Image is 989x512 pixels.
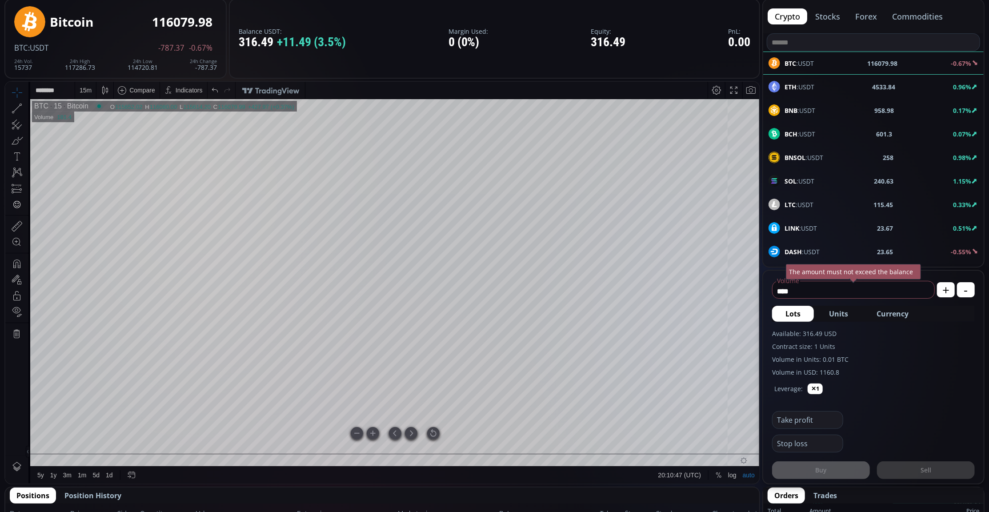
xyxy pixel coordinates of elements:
[208,22,212,28] div: C
[813,490,837,501] span: Trades
[653,390,696,397] span: 20:10:47 (UTC)
[720,385,734,402] div: Toggle Log Scale
[88,390,95,397] div: 5d
[243,22,289,28] div: +427.97 (+0.37%)
[953,200,971,209] b: 0.33%
[56,20,83,28] div: Bitcoin
[785,153,823,162] span: :USDT
[808,384,823,394] button: ✕1
[848,8,884,24] button: forex
[951,248,971,256] b: -0.55%
[953,224,971,232] b: 0.51%
[14,43,28,53] span: BTC
[100,390,108,397] div: 1d
[65,59,95,71] div: 117286.73
[953,177,971,185] b: 1.15%
[64,490,121,501] span: Position History
[189,44,212,52] span: -0.67%
[74,5,86,12] div: 15 m
[816,306,861,322] button: Units
[50,15,93,29] div: Bitcoin
[872,82,895,92] b: 4533.84
[808,8,847,24] button: stocks
[953,130,971,138] b: 0.07%
[119,385,133,402] div: Go to
[786,264,921,280] div: The amount must not exceed the balance
[20,364,24,376] div: Hide Drawings Toolbar
[723,390,731,397] div: log
[953,106,971,115] b: 0.17%
[29,32,48,39] div: Volume
[384,345,396,358] : Scroll to the Left
[785,176,814,186] span: :USDT
[14,59,33,71] div: 15737
[124,5,150,12] div: Compare
[774,384,803,393] label: Leverage:
[14,59,33,64] div: 24h Vol.
[728,36,750,49] div: 0.00
[58,390,66,397] div: 3m
[170,5,197,12] div: Indicators
[43,20,56,28] div: 15
[158,44,184,52] span: -787.37
[785,82,814,92] span: :USDT
[591,28,625,35] label: Equity:
[877,224,893,233] b: 23.67
[785,129,815,139] span: :USDT
[785,130,797,138] b: BCH
[28,43,48,53] span: :USDT
[768,8,807,24] button: crypto
[807,488,844,504] button: Trades
[16,490,49,501] span: Positions
[45,390,52,397] div: 1y
[877,247,893,256] b: 23.65
[772,355,975,364] label: Volume in Units: 0.01 BTC
[772,329,975,338] label: Available: 316.49 USD
[772,342,975,351] label: Contract size: 1 Units
[448,28,488,35] label: Margin Used:
[277,36,346,49] span: +11.49 (3.5%)
[885,8,950,24] button: commodities
[957,282,975,297] button: -
[734,385,753,402] div: Toggle Auto Scale
[152,15,212,29] div: 116079.98
[178,22,205,28] div: 115614.20
[448,36,488,49] div: 0 (0%)
[772,368,975,377] label: Volume in USD: 1160.8
[10,488,56,504] button: Positions
[361,345,374,358] div: Zoom In
[785,106,815,115] span: :USDT
[863,306,922,322] button: Currency
[140,22,144,28] div: H
[785,177,797,185] b: SOL
[65,59,95,64] div: 24h High
[785,83,797,91] b: ETH
[105,22,110,28] div: O
[8,119,15,127] div: 
[785,308,801,319] span: Lots
[785,247,820,256] span: :USDT
[772,306,814,322] button: Lots
[829,308,848,319] span: Units
[785,200,796,209] b: LTC
[190,59,217,71] div: -787.37
[128,59,158,64] div: 24h Low
[52,32,66,39] div: 181.4
[785,248,802,256] b: DASH
[768,488,805,504] button: Orders
[785,224,817,233] span: :USDT
[239,36,346,49] div: 316.49
[32,390,39,397] div: 5y
[72,390,81,397] div: 1m
[877,308,909,319] span: Currency
[29,20,43,28] div: BTC
[707,385,720,402] div: Toggle Percentage
[128,59,158,71] div: 114720.81
[737,390,749,397] div: auto
[785,106,797,115] b: BNB
[953,153,971,162] b: 0.98%
[873,200,893,209] b: 115.45
[58,488,128,504] button: Position History
[650,385,699,402] button: 20:10:47 (UTC)
[239,28,346,35] label: Balance USDT:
